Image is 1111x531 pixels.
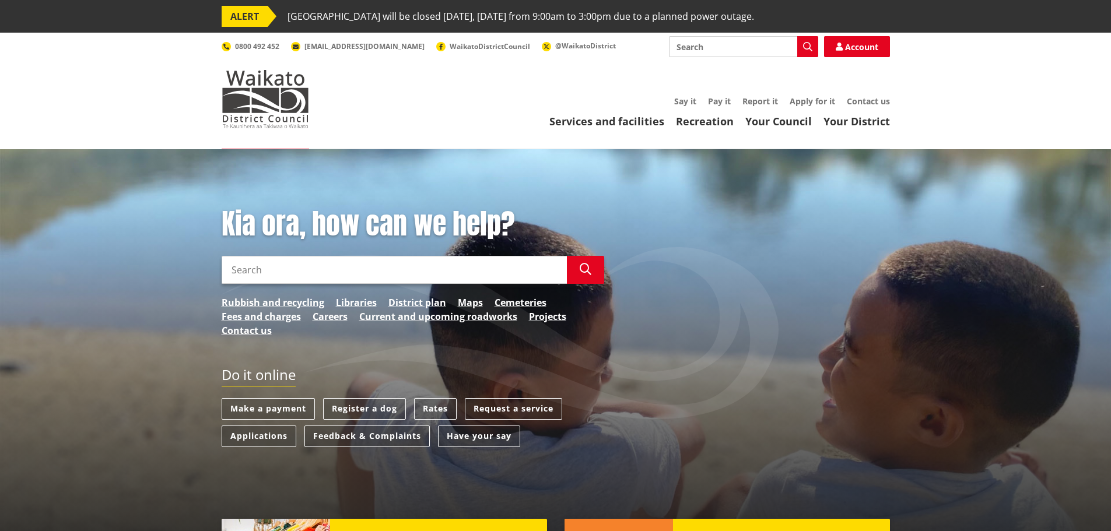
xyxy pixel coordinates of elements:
a: WaikatoDistrictCouncil [436,41,530,51]
img: Waikato District Council - Te Kaunihera aa Takiwaa o Waikato [222,70,309,128]
a: Recreation [676,114,734,128]
a: Rates [414,398,457,420]
a: Account [824,36,890,57]
input: Search input [222,256,567,284]
span: [GEOGRAPHIC_DATA] will be closed [DATE], [DATE] from 9:00am to 3:00pm due to a planned power outage. [288,6,754,27]
a: Feedback & Complaints [304,425,430,447]
h2: Do it online [222,367,296,387]
a: Register a dog [323,398,406,420]
span: 0800 492 452 [235,41,279,51]
a: Your Council [745,114,812,128]
a: [EMAIL_ADDRESS][DOMAIN_NAME] [291,41,425,51]
a: Rubbish and recycling [222,296,324,310]
a: Libraries [336,296,377,310]
a: Pay it [708,96,731,107]
input: Search input [669,36,818,57]
span: ALERT [222,6,268,27]
a: Maps [458,296,483,310]
h1: Kia ora, how can we help? [222,208,604,241]
a: @WaikatoDistrict [542,41,616,51]
a: Say it [674,96,696,107]
a: 0800 492 452 [222,41,279,51]
span: WaikatoDistrictCouncil [450,41,530,51]
a: Your District [823,114,890,128]
a: Report it [742,96,778,107]
a: Applications [222,425,296,447]
a: Cemeteries [495,296,546,310]
a: Request a service [465,398,562,420]
a: Make a payment [222,398,315,420]
a: Projects [529,310,566,323]
a: Current and upcoming roadworks [359,310,517,323]
a: Apply for it [790,96,835,107]
a: Have your say [438,425,520,447]
span: [EMAIL_ADDRESS][DOMAIN_NAME] [304,41,425,51]
a: Fees and charges [222,310,301,323]
a: Contact us [222,323,272,337]
a: Services and facilities [549,114,664,128]
a: Careers [313,310,348,323]
a: District plan [388,296,446,310]
span: @WaikatoDistrict [555,41,616,51]
a: Contact us [847,96,890,107]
